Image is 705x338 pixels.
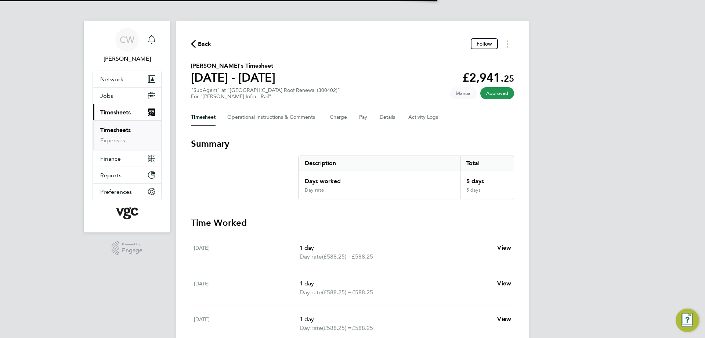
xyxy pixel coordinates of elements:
span: (£588.25) = [322,253,352,260]
span: Preferences [100,188,132,195]
app-decimal: £2,941. [462,71,514,85]
button: Charge [330,108,347,126]
span: This timesheet was manually created. [450,87,477,99]
button: Reports [93,167,161,183]
button: Back [191,39,211,49]
button: Timesheets [93,104,161,120]
div: Summary [299,156,514,199]
a: View [497,279,511,288]
button: Network [93,71,161,87]
p: 1 day [300,243,491,252]
span: Engage [122,248,142,254]
span: £588.25 [352,324,373,331]
div: Total [460,156,514,171]
div: Days worked [299,171,460,187]
span: This timesheet has been approved. [480,87,514,99]
button: Activity Logs [408,108,439,126]
span: £588.25 [352,289,373,296]
div: 5 days [460,171,514,187]
span: Reports [100,172,122,179]
a: CW[PERSON_NAME] [93,28,162,63]
a: Powered byEngage [112,241,143,255]
a: View [497,315,511,324]
button: Engage Resource Center [676,309,699,332]
div: Description [299,156,460,171]
button: Timesheets Menu [501,38,514,50]
div: 5 days [460,187,514,199]
a: Timesheets [100,127,131,134]
img: vgcgroup-logo-retina.png [116,207,138,219]
button: Finance [93,150,161,167]
h2: [PERSON_NAME]'s Timesheet [191,61,275,70]
div: Day rate [305,187,324,193]
div: [DATE] [194,279,300,297]
h1: [DATE] - [DATE] [191,70,275,85]
div: For "[PERSON_NAME] Infra - Rail" [191,93,340,100]
a: Expenses [100,137,125,144]
button: Preferences [93,184,161,200]
span: Back [198,40,211,49]
button: Timesheet [191,108,216,126]
button: Pay [359,108,368,126]
p: 1 day [300,315,491,324]
span: 25 [504,73,514,84]
span: Follow [477,40,492,47]
span: View [497,244,511,251]
span: View [497,316,511,323]
span: View [497,280,511,287]
span: (£588.25) = [322,324,352,331]
span: Day rate [300,324,322,332]
span: Chris Watson [93,54,162,63]
div: [DATE] [194,243,300,261]
a: View [497,243,511,252]
span: £588.25 [352,253,373,260]
span: Jobs [100,92,113,99]
button: Operational Instructions & Comments [227,108,318,126]
button: Follow [471,38,498,49]
span: CW [120,35,134,45]
div: "SubAgent" at "[GEOGRAPHIC_DATA] Roof Renewal (300402)" [191,87,340,100]
h3: Time Worked [191,217,514,229]
span: Timesheets [100,109,131,116]
h3: Summary [191,138,514,150]
div: [DATE] [194,315,300,332]
p: 1 day [300,279,491,288]
span: (£588.25) = [322,289,352,296]
span: Powered by [122,241,142,248]
button: Jobs [93,88,161,104]
span: Day rate [300,288,322,297]
div: Timesheets [93,120,161,150]
a: Go to home page [93,207,162,219]
button: Details [380,108,397,126]
nav: Main navigation [84,21,170,232]
span: Network [100,76,123,83]
span: Day rate [300,252,322,261]
span: Finance [100,155,121,162]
